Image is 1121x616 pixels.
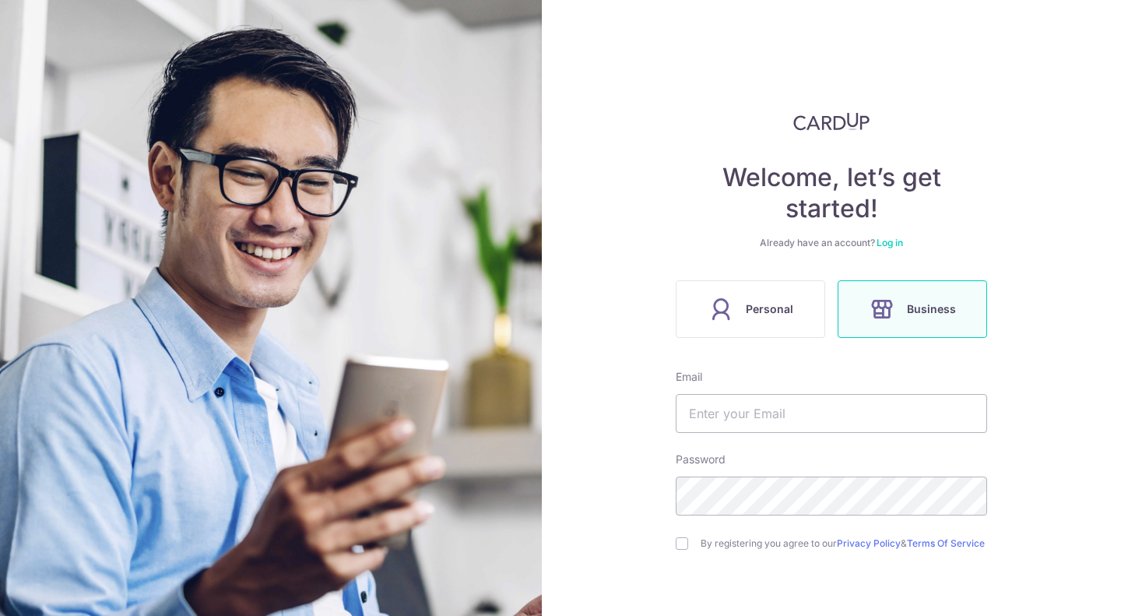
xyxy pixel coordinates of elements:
h4: Welcome, let’s get started! [676,162,987,224]
span: Personal [746,300,793,319]
label: Email [676,369,702,385]
label: By registering you agree to our & [701,537,987,550]
span: Business [907,300,956,319]
a: Personal [669,280,831,338]
a: Terms Of Service [907,537,985,549]
a: Privacy Policy [837,537,901,549]
img: CardUp Logo [793,112,870,131]
input: Enter your Email [676,394,987,433]
a: Business [831,280,993,338]
a: Log in [877,237,903,248]
div: Already have an account? [676,237,987,249]
label: Password [676,452,726,467]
